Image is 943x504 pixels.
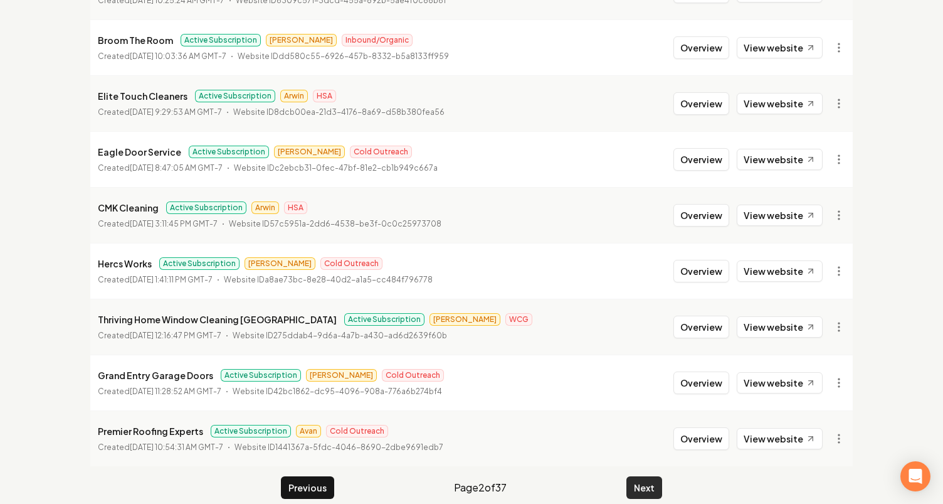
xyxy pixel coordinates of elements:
[181,34,261,46] span: Active Subscription
[211,425,291,437] span: Active Subscription
[130,219,218,228] time: [DATE] 3:11:45 PM GMT-7
[454,480,507,495] span: Page 2 of 37
[296,425,321,437] span: Avan
[234,162,438,174] p: Website ID c2ebcb31-0fec-47bf-81e2-cb1b949c667a
[737,93,823,114] a: View website
[673,92,729,115] button: Overview
[737,372,823,394] a: View website
[280,90,308,102] span: Arwin
[98,88,187,104] p: Elite Touch Cleaners
[130,387,221,396] time: [DATE] 11:28:52 AM GMT-7
[737,316,823,338] a: View website
[224,274,433,286] p: Website ID a8ae73bc-8e28-40d2-a1a5-cc484f796778
[266,34,337,46] span: [PERSON_NAME]
[344,313,424,326] span: Active Subscription
[737,37,823,58] a: View website
[98,50,226,63] p: Created
[195,90,275,102] span: Active Subscription
[251,201,279,214] span: Arwin
[130,107,222,117] time: [DATE] 9:29:53 AM GMT-7
[673,372,729,394] button: Overview
[98,106,222,119] p: Created
[98,385,221,398] p: Created
[673,36,729,59] button: Overview
[505,313,532,326] span: WCG
[284,201,307,214] span: HSA
[900,461,930,491] div: Open Intercom Messenger
[98,218,218,230] p: Created
[98,144,181,159] p: Eagle Door Service
[98,162,223,174] p: Created
[221,369,301,382] span: Active Subscription
[130,442,223,452] time: [DATE] 10:54:31 AM GMT-7
[350,146,412,158] span: Cold Outreach
[98,256,152,271] p: Hercs Works
[737,149,823,170] a: View website
[429,313,500,326] span: [PERSON_NAME]
[233,106,445,119] p: Website ID 8dcb00ea-21d3-4176-8a69-d58b380fea56
[98,200,159,215] p: CMK Cleaning
[281,476,334,499] button: Previous
[130,331,221,340] time: [DATE] 12:16:47 PM GMT-7
[673,204,729,227] button: Overview
[382,369,444,382] span: Cold Outreach
[274,146,345,158] span: [PERSON_NAME]
[673,148,729,171] button: Overview
[673,316,729,338] button: Overview
[233,330,447,342] p: Website ID 275ddab4-9d6a-4a7b-a430-ad6d2639f60b
[130,275,213,284] time: [DATE] 1:41:11 PM GMT-7
[245,257,315,270] span: [PERSON_NAME]
[320,257,382,270] span: Cold Outreach
[98,312,337,327] p: Thriving Home Window Cleaning [GEOGRAPHIC_DATA]
[673,427,729,450] button: Overview
[326,425,388,437] span: Cold Outreach
[159,257,240,270] span: Active Subscription
[342,34,413,46] span: Inbound/Organic
[98,274,213,286] p: Created
[130,163,223,173] time: [DATE] 8:47:05 AM GMT-7
[626,476,662,499] button: Next
[189,146,269,158] span: Active Subscription
[98,424,203,439] p: Premier Roofing Experts
[306,369,377,382] span: [PERSON_NAME]
[233,385,442,398] p: Website ID 42bc1862-dc95-4096-908a-776a6b274bf4
[98,33,173,48] p: Broom The Room
[98,330,221,342] p: Created
[98,368,213,383] p: Grand Entry Garage Doors
[737,205,823,226] a: View website
[98,441,223,454] p: Created
[313,90,336,102] span: HSA
[130,51,226,61] time: [DATE] 10:03:36 AM GMT-7
[737,428,823,449] a: View website
[234,441,443,454] p: Website ID 1441367a-5fdc-4046-8690-2dbe9691edb7
[238,50,449,63] p: Website ID dd580c55-6926-457b-8332-b5a8133ff959
[229,218,441,230] p: Website ID 57c5951a-2dd6-4538-be3f-0c0c25973708
[673,260,729,282] button: Overview
[737,260,823,282] a: View website
[166,201,246,214] span: Active Subscription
